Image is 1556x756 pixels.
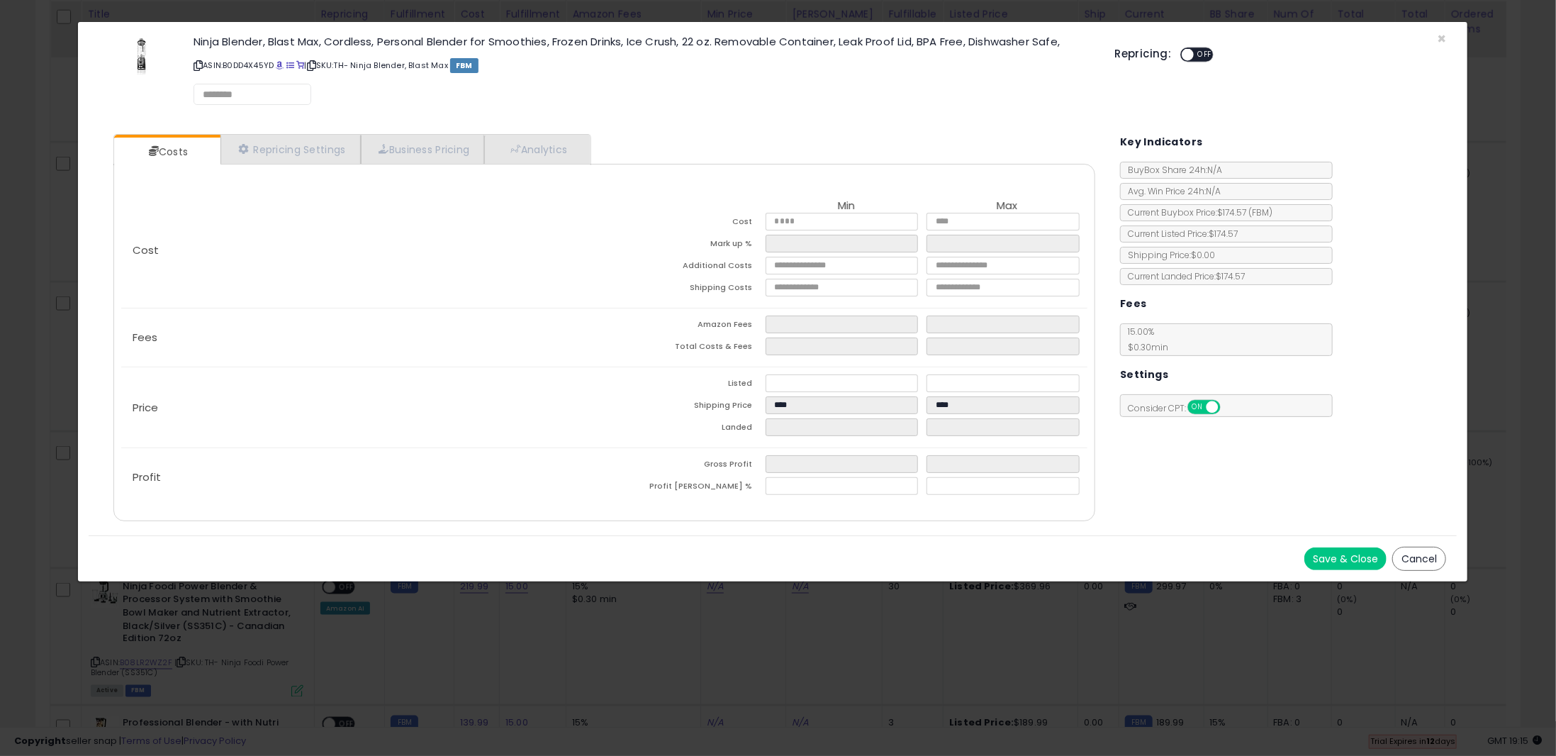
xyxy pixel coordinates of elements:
a: Business Pricing [361,135,485,164]
td: Additional Costs [605,257,766,279]
a: Analytics [484,135,589,164]
a: Repricing Settings [220,135,361,164]
td: Mark up % [605,235,766,257]
span: Current Listed Price: $174.57 [1121,228,1238,240]
td: Gross Profit [605,455,766,477]
td: Cost [605,213,766,235]
img: 31oiiGsYggL._SL60_.jpg [120,36,162,79]
button: Cancel [1392,547,1446,571]
a: Costs [114,138,219,166]
span: × [1437,28,1446,49]
td: Amazon Fees [605,316,766,338]
span: Shipping Price: $0.00 [1121,249,1215,261]
span: Current Buybox Price: [1121,206,1272,218]
span: $174.57 [1217,206,1272,218]
span: FBM [450,58,478,73]
a: Your listing only [296,60,304,71]
h5: Fees [1120,295,1147,313]
p: Fees [121,332,605,343]
p: Profit [121,472,605,483]
h5: Repricing: [1115,48,1172,60]
h5: Key Indicators [1120,133,1203,151]
p: Price [121,402,605,413]
span: $0.30 min [1121,341,1168,353]
h5: Settings [1120,366,1168,384]
a: All offer listings [286,60,294,71]
td: Landed [605,418,766,440]
span: ( FBM ) [1248,206,1272,218]
a: BuyBox page [276,60,284,71]
td: Profit [PERSON_NAME] % [605,477,766,499]
h3: Ninja Blender, Blast Max, Cordless, Personal Blender for Smoothies, Frozen Drinks, Ice Crush, 22 ... [194,36,1093,47]
span: OFF [1218,401,1241,413]
span: Current Landed Price: $174.57 [1121,270,1245,282]
td: Shipping Costs [605,279,766,301]
th: Max [927,200,1087,213]
span: Consider CPT: [1121,402,1239,414]
td: Listed [605,374,766,396]
span: Avg. Win Price 24h: N/A [1121,185,1221,197]
p: ASIN: B0DD4X45YD | SKU: TH- Ninja Blender, Blast Max [194,54,1093,77]
span: 15.00 % [1121,326,1168,353]
td: Total Costs & Fees [605,338,766,360]
td: Shipping Price [605,396,766,418]
span: BuyBox Share 24h: N/A [1121,164,1222,176]
button: Save & Close [1304,547,1387,570]
p: Cost [121,245,605,256]
span: ON [1189,401,1207,413]
span: OFF [1194,49,1216,61]
th: Min [766,200,927,213]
